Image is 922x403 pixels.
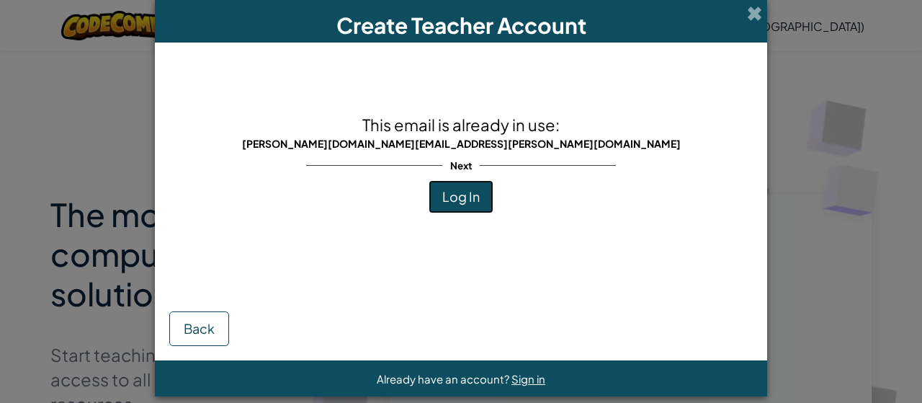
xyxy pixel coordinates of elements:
[169,311,229,346] button: Back
[184,320,215,337] span: Back
[511,372,545,386] a: Sign in
[442,188,480,205] span: Log In
[336,12,586,39] span: Create Teacher Account
[429,180,493,213] button: Log In
[443,155,480,176] span: Next
[242,137,681,150] span: [PERSON_NAME][DOMAIN_NAME][EMAIL_ADDRESS][PERSON_NAME][DOMAIN_NAME]
[362,115,560,135] span: This email is already in use:
[377,372,511,386] span: Already have an account?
